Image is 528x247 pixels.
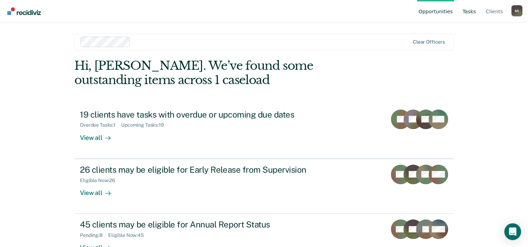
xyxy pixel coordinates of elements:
[80,165,325,175] div: 26 clients may be eligible for Early Release from Supervision
[413,39,445,45] div: Clear officers
[80,183,119,197] div: View all
[80,178,121,184] div: Eligible Now : 26
[7,7,41,15] img: Recidiviz
[80,232,108,238] div: Pending : 8
[80,110,325,120] div: 19 clients have tasks with overdue or upcoming due dates
[80,219,325,230] div: 45 clients may be eligible for Annual Report Status
[80,122,121,128] div: Overdue Tasks : 1
[74,104,454,159] a: 19 clients have tasks with overdue or upcoming due datesOverdue Tasks:1Upcoming Tasks:19View all
[121,122,170,128] div: Upcoming Tasks : 19
[74,159,454,214] a: 26 clients may be eligible for Early Release from SupervisionEligible Now:26View all
[108,232,149,238] div: Eligible Now : 45
[504,223,521,240] div: Open Intercom Messenger
[511,5,522,16] button: Profile dropdown button
[511,5,522,16] div: M I
[80,128,119,142] div: View all
[74,59,378,87] div: Hi, [PERSON_NAME]. We’ve found some outstanding items across 1 caseload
